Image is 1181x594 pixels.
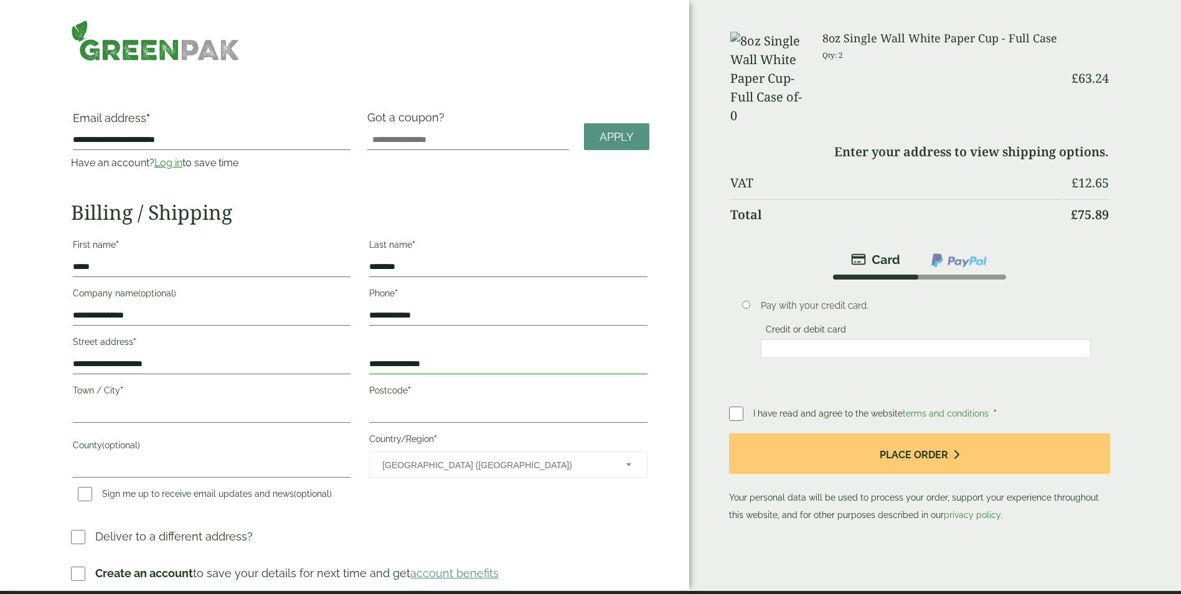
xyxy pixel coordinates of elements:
[73,382,351,403] label: Town / City
[822,50,843,60] small: Qty: 2
[71,20,240,61] img: GreenPak Supplies
[146,111,150,125] abbr: required
[761,299,1091,313] p: Pay with your credit card.
[95,528,253,545] p: Deliver to a different address?
[369,285,647,306] label: Phone
[730,137,1109,167] td: Enter your address to view shipping options.
[761,324,851,338] label: Credit or debit card
[753,408,991,418] span: I have read and agree to the website
[1071,174,1109,191] bdi: 12.65
[369,430,647,451] label: Country/Region
[73,436,351,458] label: County
[369,382,647,403] label: Postcode
[600,130,634,144] span: Apply
[73,113,351,130] label: Email address
[944,510,1000,520] a: privacy policy
[584,123,649,150] a: Apply
[729,433,1111,524] p: Your personal data will be used to process your order, support your experience throughout this we...
[408,385,411,395] abbr: required
[102,440,140,450] span: (optional)
[822,32,1062,45] h3: 8oz Single Wall White Paper Cup - Full Case
[765,343,1087,354] iframe: Secure card payment input frame
[434,434,437,444] abbr: required
[395,288,398,298] abbr: required
[1071,70,1109,87] bdi: 63.24
[71,156,352,171] p: Have an account? to save time
[930,252,988,268] img: ppcp-gateway.png
[730,199,1063,230] th: Total
[729,433,1111,474] button: Place order
[1071,70,1078,87] span: £
[73,333,351,354] label: Street address
[1071,174,1078,191] span: £
[120,385,123,395] abbr: required
[730,32,807,125] img: 8oz Single Wall White Paper Cup-Full Case of-0
[369,236,647,257] label: Last name
[73,489,337,502] label: Sign me up to receive email updates and news
[730,168,1063,198] th: VAT
[95,565,499,582] p: to save your details for next time and get
[410,567,499,580] a: account benefits
[1071,206,1078,223] span: £
[116,240,119,250] abbr: required
[133,337,136,347] abbr: required
[367,111,449,130] label: Got a coupon?
[369,451,647,478] span: Country/Region
[851,252,900,267] img: stripe.png
[294,489,332,499] span: (optional)
[78,487,92,501] input: Sign me up to receive email updates and news(optional)
[73,236,351,257] label: First name
[903,408,989,418] a: terms and conditions
[73,285,351,306] label: Company name
[154,157,182,169] a: Log in
[95,567,193,580] strong: Create an account
[382,452,609,478] span: United Kingdom (UK)
[412,240,415,250] abbr: required
[1071,206,1109,223] bdi: 75.89
[138,288,176,298] span: (optional)
[994,408,997,418] abbr: required
[71,200,649,224] h2: Billing / Shipping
